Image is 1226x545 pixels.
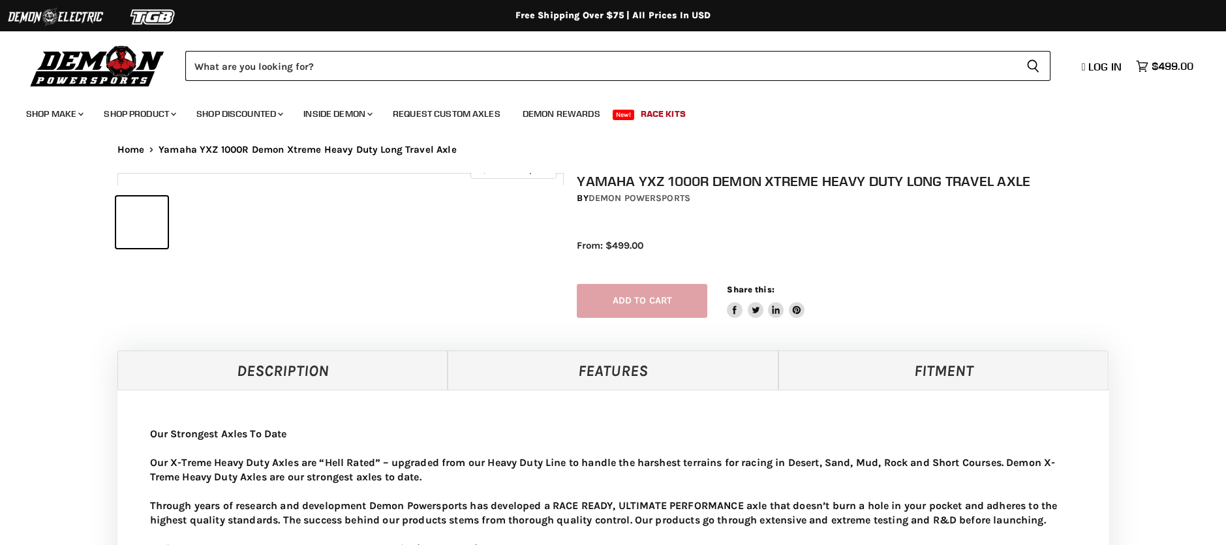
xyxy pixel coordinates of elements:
[383,101,510,127] a: Request Custom Axles
[116,196,168,248] button: IMAGE thumbnail
[91,10,1135,22] div: Free Shipping Over $75 | All Prices In USD
[577,240,643,251] span: From: $499.00
[513,101,610,127] a: Demon Rewards
[727,284,805,319] aside: Share this:
[778,350,1109,390] a: Fitment
[1076,61,1129,72] a: Log in
[613,110,635,120] span: New!
[104,5,202,29] img: TGB Logo 2
[448,350,778,390] a: Features
[727,285,774,294] span: Share this:
[94,101,184,127] a: Shop Product
[1129,57,1200,76] a: $499.00
[589,193,690,204] a: Demon Powersports
[185,51,1016,81] input: Search
[631,101,696,127] a: Race Kits
[7,5,104,29] img: Demon Electric Logo 2
[577,191,1122,206] div: by
[91,144,1135,155] nav: Breadcrumbs
[117,144,145,155] a: Home
[477,164,549,174] span: Click to expand
[185,51,1050,81] form: Product
[16,95,1190,127] ul: Main menu
[577,173,1122,189] h1: Yamaha YXZ 1000R Demon Xtreme Heavy Duty Long Travel Axle
[187,101,291,127] a: Shop Discounted
[159,144,457,155] span: Yamaha YXZ 1000R Demon Xtreme Heavy Duty Long Travel Axle
[1152,60,1193,72] span: $499.00
[1088,60,1122,73] span: Log in
[16,101,91,127] a: Shop Make
[117,350,448,390] a: Description
[26,42,169,89] img: Demon Powersports
[294,101,380,127] a: Inside Demon
[1016,51,1050,81] button: Search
